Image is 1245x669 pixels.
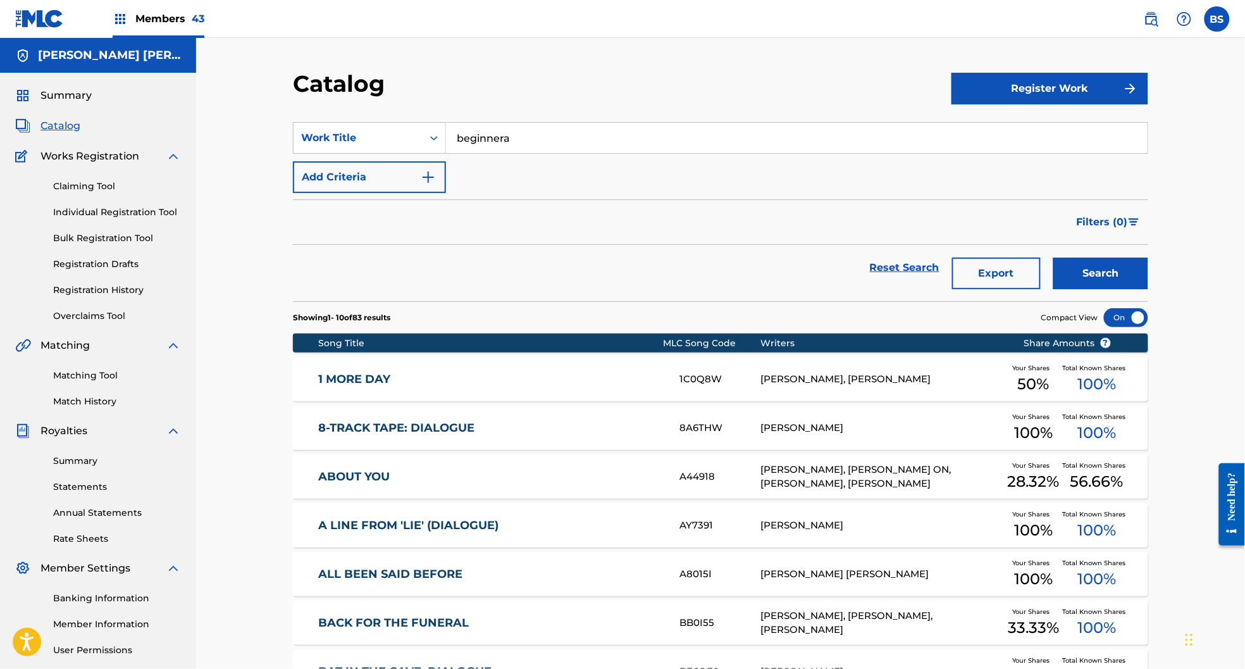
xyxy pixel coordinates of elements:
a: Rate Sheets [53,532,181,546]
span: Your Shares [1012,558,1055,568]
span: 100 % [1077,519,1116,542]
img: Member Settings [15,561,30,576]
img: expand [166,149,181,164]
a: CatalogCatalog [15,118,80,134]
span: Your Shares [1012,656,1055,665]
a: Claiming Tool [53,180,181,193]
div: User Menu [1205,6,1230,32]
a: Member Information [53,618,181,631]
img: expand [166,338,181,353]
span: Total Known Shares [1063,558,1131,568]
div: [PERSON_NAME], [PERSON_NAME], [PERSON_NAME] [761,609,1005,637]
a: Registration History [53,284,181,297]
span: Total Known Shares [1063,607,1131,616]
div: Help [1172,6,1197,32]
a: Banking Information [53,592,181,605]
button: Add Criteria [293,161,446,193]
img: Royalties [15,423,30,439]
div: 1C0Q8W [679,372,760,387]
span: Member Settings [40,561,130,576]
span: 100 % [1014,519,1053,542]
img: Catalog [15,118,30,134]
span: Works Registration [40,149,139,164]
img: Works Registration [15,149,32,164]
div: [PERSON_NAME] [761,421,1005,435]
span: 56.66 % [1070,470,1124,493]
img: expand [166,561,181,576]
div: A44918 [679,470,760,484]
span: Filters ( 0 ) [1077,215,1128,230]
span: Total Known Shares [1063,363,1131,373]
button: Export [952,258,1041,289]
div: [PERSON_NAME] [761,518,1005,533]
span: Compact View [1041,312,1098,323]
iframe: Chat Widget [1182,608,1245,669]
span: 50 % [1018,373,1050,396]
span: Share Amounts [1024,337,1112,350]
span: 100 % [1077,568,1116,591]
a: User Permissions [53,644,181,657]
span: Your Shares [1012,607,1055,616]
button: Register Work [951,73,1148,104]
span: 28.32 % [1008,470,1060,493]
a: Statements [53,480,181,494]
a: Registration Drafts [53,258,181,271]
a: Match History [53,395,181,408]
div: BB0I55 [679,616,760,630]
span: 43 [192,13,204,25]
img: MLC Logo [15,9,64,28]
a: Matching Tool [53,369,181,382]
span: Total Known Shares [1063,461,1131,470]
form: Search Form [293,122,1148,301]
button: Filters (0) [1069,206,1148,238]
a: Summary [53,454,181,468]
div: A8015I [679,567,760,582]
img: Top Rightsholders [113,11,128,27]
div: Writers [761,337,1005,350]
span: Royalties [40,423,87,439]
div: AY7391 [679,518,760,533]
a: Overclaims Tool [53,309,181,323]
span: 100 % [1077,422,1116,444]
span: ? [1101,338,1111,348]
span: 100 % [1014,568,1053,591]
span: Total Known Shares [1063,656,1131,665]
a: Bulk Registration Tool [53,232,181,245]
div: Work Title [301,130,415,146]
a: 8-TRACK TAPE: DIALOGUE [319,421,663,435]
iframe: Resource Center [1210,453,1245,555]
img: Matching [15,338,31,353]
div: MLC Song Code [664,337,761,350]
span: 33.33 % [1008,616,1059,639]
span: Members [135,11,204,26]
a: BACK FOR THE FUNERAL [319,616,663,630]
a: 1 MORE DAY [319,372,663,387]
span: Matching [40,338,90,353]
img: filter [1129,218,1139,226]
img: f7272a7cc735f4ea7f67.svg [1123,81,1138,96]
img: Accounts [15,48,30,63]
span: Total Known Shares [1063,412,1131,422]
div: [PERSON_NAME] [PERSON_NAME] [761,567,1005,582]
h5: Matt Adam Nathanson Pub Designee [38,48,181,63]
div: 8A6THW [679,421,760,435]
img: help [1177,11,1192,27]
div: Song Title [319,337,664,350]
img: expand [166,423,181,439]
span: Your Shares [1012,461,1055,470]
div: Drag [1186,621,1193,659]
a: ALL BEEN SAID BEFORE [319,567,663,582]
p: Showing 1 - 10 of 83 results [293,312,390,323]
a: Individual Registration Tool [53,206,181,219]
span: 100 % [1077,616,1116,639]
span: Your Shares [1012,363,1055,373]
span: Your Shares [1012,510,1055,519]
span: Catalog [40,118,80,134]
div: [PERSON_NAME], [PERSON_NAME] [761,372,1005,387]
img: search [1144,11,1159,27]
img: Summary [15,88,30,103]
a: ABOUT YOU [319,470,663,484]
